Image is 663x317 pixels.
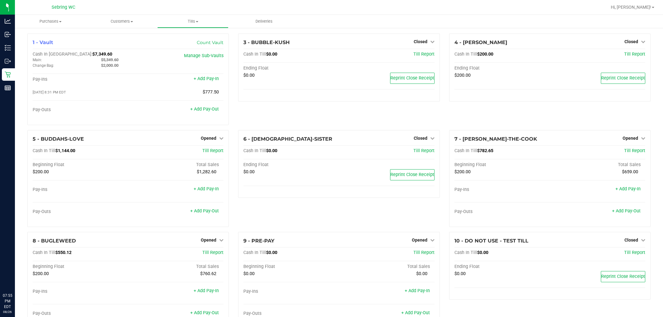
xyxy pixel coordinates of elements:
[477,52,493,57] span: $200.00
[243,289,339,294] div: Pay-Ins
[15,15,86,28] a: Purchases
[190,310,219,315] a: + Add Pay-Out
[197,169,216,174] span: $1,282.60
[412,238,427,242] span: Opened
[33,63,54,68] span: Change Bag:
[128,264,223,269] div: Total Sales
[454,271,466,276] span: $0.00
[624,238,638,242] span: Closed
[623,136,638,141] span: Opened
[33,209,128,215] div: Pay-Outs
[414,136,427,141] span: Closed
[15,19,86,24] span: Purchases
[401,310,430,315] a: + Add Pay-Out
[266,148,277,153] span: $0.00
[55,148,75,153] span: $1,144.00
[200,271,216,276] span: $760.62
[243,162,339,168] div: Ending Float
[92,52,112,57] span: $7,349.60
[454,148,477,153] span: Cash In Till
[611,5,651,10] span: Hi, [PERSON_NAME]!
[243,136,332,142] span: 6 - [DEMOGRAPHIC_DATA]-SISTER
[601,73,645,84] button: Reprint Close Receipt
[266,52,277,57] span: $0.00
[33,264,128,269] div: Beginning Float
[194,288,219,293] a: + Add Pay-In
[33,58,42,62] span: Main:
[390,172,434,177] span: Reprint Close Receipt
[454,52,477,57] span: Cash In Till
[184,53,223,58] a: Manage Sub-Vaults
[5,31,11,38] inline-svg: Inbound
[477,250,488,255] span: $0.00
[243,264,339,269] div: Beginning Float
[243,250,266,255] span: Cash In Till
[247,19,281,24] span: Deliveries
[197,40,223,45] a: Count Vault
[243,39,290,45] span: 3 - BUBBLE-KUSH
[390,73,435,84] button: Reprint Close Receipt
[454,162,550,168] div: Beginning Float
[201,136,216,141] span: Opened
[33,148,55,153] span: Cash In Till
[622,169,638,174] span: $659.00
[454,264,550,269] div: Ending Float
[413,148,435,153] span: Till Report
[624,148,645,153] a: Till Report
[339,264,434,269] div: Total Sales
[624,52,645,57] a: Till Report
[413,250,435,255] a: Till Report
[202,250,223,255] span: Till Report
[601,274,645,279] span: Reprint Close Receipt
[3,310,12,314] p: 08/26
[228,15,300,28] a: Deliveries
[601,271,645,282] button: Reprint Close Receipt
[416,271,427,276] span: $0.00
[405,288,430,293] a: + Add Pay-In
[243,169,255,174] span: $0.00
[243,66,339,71] div: Ending Float
[414,39,427,44] span: Closed
[33,250,55,255] span: Cash In Till
[6,267,25,286] iframe: Resource center
[33,107,128,113] div: Pay-Outs
[33,39,53,45] span: 1 - Vault
[454,169,471,174] span: $200.00
[624,39,638,44] span: Closed
[615,186,641,192] a: + Add Pay-In
[201,238,216,242] span: Opened
[157,15,228,28] a: Tills
[86,19,157,24] span: Customers
[33,289,128,294] div: Pay-Ins
[33,136,84,142] span: 5 - BUDDAHS-LOVE
[33,52,92,57] span: Cash In [GEOGRAPHIC_DATA]:
[33,77,128,82] div: Pay-Ins
[454,187,550,192] div: Pay-Ins
[454,250,477,255] span: Cash In Till
[101,63,118,68] span: $2,000.00
[266,250,277,255] span: $0.00
[243,238,274,244] span: 9 - PRE-PAY
[243,73,255,78] span: $0.00
[390,169,435,180] button: Reprint Close Receipt
[33,271,49,276] span: $200.00
[33,238,76,244] span: 8 - BUGLEWEED
[3,293,12,310] p: 07:55 PM EDT
[5,71,11,78] inline-svg: Retail
[454,136,537,142] span: 7 - [PERSON_NAME]-THE-COOK
[33,90,66,94] span: [DATE] 8:31 PM EDT
[194,186,219,192] a: + Add Pay-In
[5,58,11,64] inline-svg: Outbound
[202,148,223,153] span: Till Report
[243,148,266,153] span: Cash In Till
[413,52,435,57] a: Till Report
[33,162,128,168] div: Beginning Float
[55,250,71,255] span: $550.12
[601,75,645,81] span: Reprint Close Receipt
[624,250,645,255] a: Till Report
[5,45,11,51] inline-svg: Inventory
[194,76,219,81] a: + Add Pay-In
